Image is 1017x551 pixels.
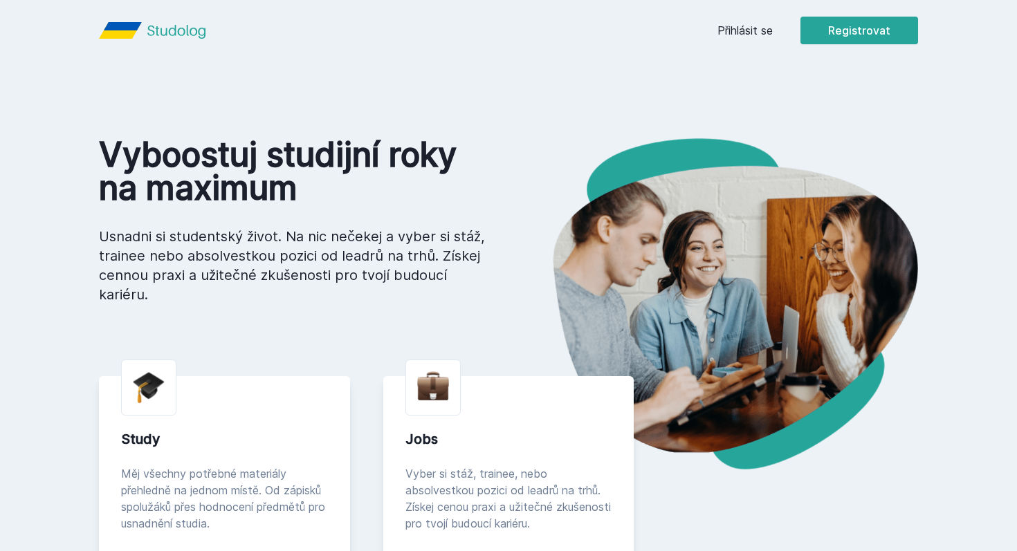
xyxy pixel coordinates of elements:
div: Měj všechny potřebné materiály přehledně na jednom místě. Od zápisků spolužáků přes hodnocení pře... [121,465,328,532]
p: Usnadni si studentský život. Na nic nečekej a vyber si stáž, trainee nebo absolvestkou pozici od ... [99,227,486,304]
button: Registrovat [800,17,918,44]
a: Přihlásit se [717,22,773,39]
div: Study [121,429,328,449]
img: graduation-cap.png [133,371,165,404]
div: Vyber si stáž, trainee, nebo absolvestkou pozici od leadrů na trhů. Získej cenou praxi a užitečné... [405,465,612,532]
img: hero.png [508,138,918,469]
img: briefcase.png [417,368,449,404]
h1: Vyboostuj studijní roky na maximum [99,138,486,205]
div: Jobs [405,429,612,449]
